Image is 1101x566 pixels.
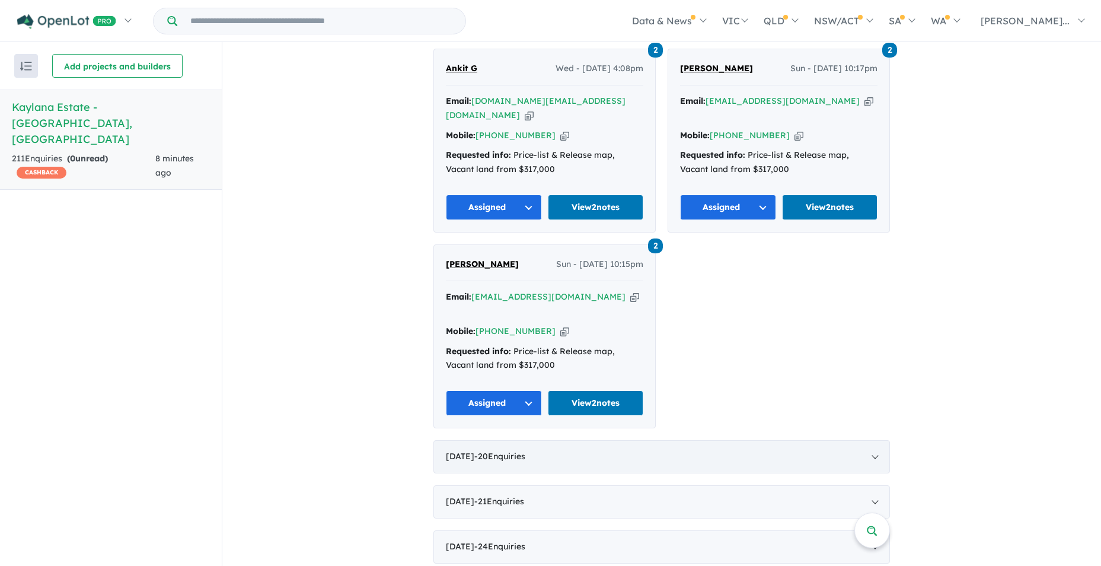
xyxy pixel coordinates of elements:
a: [PHONE_NUMBER] [475,326,556,336]
button: Assigned [446,390,542,416]
button: Assigned [446,195,542,220]
span: 2 [648,239,663,253]
div: Price-list & Release map, Vacant land from $317,000 [446,148,643,177]
span: Sun - [DATE] 10:15pm [556,257,643,272]
div: [DATE] [433,530,890,564]
span: [PERSON_NAME] [680,63,753,74]
span: [PERSON_NAME] [446,259,519,269]
span: Ankit G [446,63,477,74]
a: [PERSON_NAME] [446,257,519,272]
input: Try estate name, suburb, builder or developer [180,8,463,34]
a: [DOMAIN_NAME][EMAIL_ADDRESS][DOMAIN_NAME] [446,96,626,120]
a: Ankit G [446,62,477,76]
button: Assigned [680,195,776,220]
h5: Kaylana Estate - [GEOGRAPHIC_DATA] , [GEOGRAPHIC_DATA] [12,99,210,147]
img: sort.svg [20,62,32,71]
button: Copy [794,129,803,142]
span: CASHBACK [17,167,66,179]
a: [PHONE_NUMBER] [475,130,556,141]
div: [DATE] [433,440,890,473]
span: - 24 Enquir ies [474,541,525,552]
strong: Requested info: [446,346,511,357]
button: Copy [560,325,569,338]
span: - 21 Enquir ies [474,496,524,507]
strong: Email: [446,291,471,302]
a: 2 [882,42,897,58]
span: 2 [882,43,897,58]
strong: Requested info: [446,150,511,160]
img: Openlot PRO Logo White [17,14,116,29]
a: View2notes [782,195,878,220]
button: Add projects and builders [52,54,183,78]
div: [DATE] [433,485,890,519]
a: [EMAIL_ADDRESS][DOMAIN_NAME] [706,96,860,106]
span: Wed - [DATE] 4:08pm [556,62,643,76]
span: 0 [70,153,75,164]
div: Price-list & Release map, Vacant land from $317,000 [446,345,643,373]
strong: Mobile: [446,130,475,141]
strong: Requested info: [680,150,745,160]
strong: Mobile: [446,326,475,336]
span: [PERSON_NAME]... [981,15,1070,27]
a: [EMAIL_ADDRESS][DOMAIN_NAME] [471,291,626,302]
span: 8 minutes ago [155,153,194,178]
button: Copy [630,291,639,303]
div: 211 Enquir ies [12,152,155,180]
span: - 20 Enquir ies [474,451,525,462]
button: Copy [525,109,534,122]
a: View2notes [548,390,644,416]
a: View2notes [548,195,644,220]
div: Price-list & Release map, Vacant land from $317,000 [680,148,877,177]
a: 2 [648,237,663,253]
span: Sun - [DATE] 10:17pm [790,62,877,76]
span: 2 [648,43,663,58]
strong: Email: [680,96,706,106]
a: 2 [648,42,663,58]
button: Copy [864,95,873,107]
strong: Mobile: [680,130,710,141]
button: Copy [560,129,569,142]
a: [PHONE_NUMBER] [710,130,790,141]
a: [PERSON_NAME] [680,62,753,76]
strong: ( unread) [67,153,108,164]
strong: Email: [446,96,471,106]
